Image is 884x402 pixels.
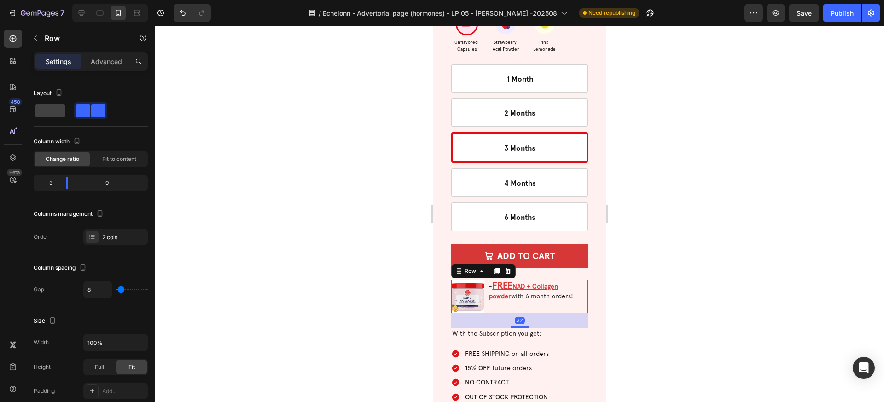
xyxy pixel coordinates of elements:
span: / [319,8,321,18]
span: Full [95,363,104,371]
div: Width [34,338,49,347]
div: 3 [35,177,59,189]
span: Fit [128,363,135,371]
div: 450 [9,98,22,106]
div: Column spacing [34,262,88,274]
input: Auto [84,334,147,351]
div: Gap [34,285,44,294]
div: 9 [76,177,146,189]
p: Settings [46,57,71,66]
span: Change ratio [46,155,79,163]
div: Add... [102,387,145,396]
div: Size [34,315,58,327]
div: Padding [34,387,55,395]
button: Save [789,4,819,22]
p: Advanced [91,57,122,66]
div: Beta [7,169,22,176]
iframe: Design area [433,26,606,402]
span: Echelonn - Advertorial page (hormones) - LP 05 - [PERSON_NAME] -202508 [323,8,557,18]
div: Open Intercom Messenger [853,357,875,379]
button: Publish [823,4,861,22]
p: 7 [60,7,64,18]
span: Fit to content [102,155,136,163]
span: Save [797,9,812,17]
div: Publish [831,8,854,18]
div: Column width [34,136,82,148]
div: Layout [34,87,64,100]
p: OUT OF STOCK PROTECTION [32,366,115,377]
p: Row [45,33,123,44]
div: Height [34,363,51,371]
div: Undo/Redo [174,4,211,22]
div: 2 cols [102,233,145,242]
input: Auto [84,281,111,298]
button: 7 [4,4,69,22]
span: Need republishing [588,9,635,17]
div: Order [34,233,49,241]
div: Columns management [34,208,105,220]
